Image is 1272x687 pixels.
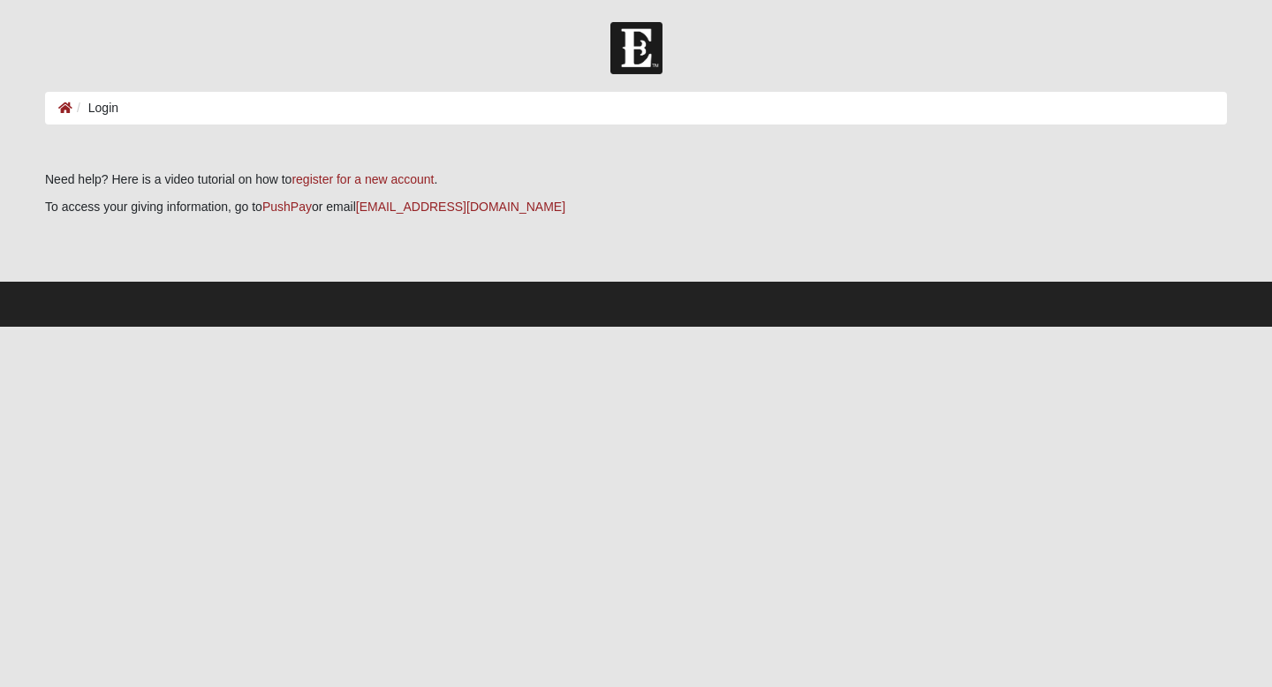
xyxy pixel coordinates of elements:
[72,99,118,117] li: Login
[45,198,1227,216] p: To access your giving information, go to or email
[291,172,434,186] a: register for a new account
[262,200,312,214] a: PushPay
[610,22,662,74] img: Church of Eleven22 Logo
[356,200,565,214] a: [EMAIL_ADDRESS][DOMAIN_NAME]
[45,170,1227,189] p: Need help? Here is a video tutorial on how to .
